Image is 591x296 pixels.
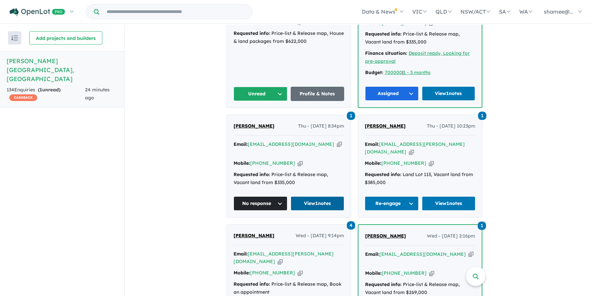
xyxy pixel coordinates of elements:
[250,160,295,166] a: [PHONE_NUMBER]
[427,122,475,130] span: Thu - [DATE] 10:23pm
[347,221,355,230] span: 4
[382,20,427,26] a: [PHONE_NUMBER]
[365,171,401,177] strong: Requested info:
[365,270,382,276] strong: Mobile:
[365,69,383,75] strong: Budget:
[365,251,379,257] strong: Email:
[9,94,37,101] span: CASHBACK
[29,31,102,45] button: Add projects and builders
[385,69,402,75] a: 700000
[234,281,270,287] strong: Requested info:
[234,30,270,36] strong: Requested info:
[478,111,486,120] a: 1
[234,251,334,265] a: [EMAIL_ADDRESS][PERSON_NAME][DOMAIN_NAME]
[234,196,287,211] button: No response
[365,69,475,77] div: |
[234,171,270,177] strong: Requested info:
[365,31,402,37] strong: Requested info:
[278,258,283,265] button: Copy
[365,281,402,287] strong: Requested info:
[429,270,434,277] button: Copy
[234,123,274,129] span: [PERSON_NAME]
[234,87,287,101] button: Unread
[365,86,419,101] button: Assigned
[365,141,465,155] a: [EMAIL_ADDRESS][PERSON_NAME][DOMAIN_NAME]
[365,50,470,64] a: Deposit ready, Looking for pre-approval
[234,233,274,239] span: [PERSON_NAME]
[234,160,250,166] strong: Mobile:
[101,5,251,19] input: Try estate name, suburb, builder or developer
[365,30,475,46] div: Price-list & Release map, Vacant land from $335,000
[7,56,118,83] h5: [PERSON_NAME][GEOGRAPHIC_DATA] , [GEOGRAPHIC_DATA]
[234,232,274,240] a: [PERSON_NAME]
[422,86,475,101] a: View1notes
[365,233,406,239] span: [PERSON_NAME]
[296,232,344,240] span: Wed - [DATE] 9:14pm
[234,270,250,276] strong: Mobile:
[248,141,334,147] a: [EMAIL_ADDRESS][DOMAIN_NAME]
[234,251,248,257] strong: Email:
[40,87,42,93] span: 1
[291,196,345,211] a: View1notes
[468,251,473,258] button: Copy
[403,69,431,75] a: 1 - 3 months
[234,30,344,46] div: Price-list & Release map, House & land packages from $622,000
[382,270,427,276] a: [PHONE_NUMBER]
[422,196,476,211] a: View1notes
[234,171,344,187] div: Price-list & Release map, Vacant land from $335,000
[298,269,303,276] button: Copy
[544,8,573,15] span: sharnee@...
[365,232,406,240] a: [PERSON_NAME]
[10,8,65,16] img: Openlot PRO Logo White
[347,111,355,120] a: 1
[234,141,248,147] strong: Email:
[429,160,434,167] button: Copy
[234,122,274,130] a: [PERSON_NAME]
[7,86,85,102] div: 134 Enquir ies
[365,171,475,187] div: Land Lot 113, Vacant land from $385,000
[298,122,344,130] span: Thu - [DATE] 8:34pm
[478,112,486,120] span: 1
[347,220,355,229] a: 4
[365,122,406,130] a: [PERSON_NAME]
[478,222,486,230] span: 1
[347,112,355,120] span: 1
[409,148,414,155] button: Copy
[85,87,110,101] span: 24 minutes ago
[291,87,345,101] a: Profile & Notes
[365,141,379,147] strong: Email:
[250,270,295,276] a: [PHONE_NUMBER]
[365,160,381,166] strong: Mobile:
[11,36,18,41] img: sort.svg
[298,160,303,167] button: Copy
[381,160,426,166] a: [PHONE_NUMBER]
[337,141,342,148] button: Copy
[38,87,60,93] strong: ( unread)
[365,196,419,211] button: Re-engage
[365,123,406,129] span: [PERSON_NAME]
[365,50,407,56] strong: Finance situation:
[478,221,486,230] a: 1
[427,232,475,240] span: Wed - [DATE] 2:16pm
[379,251,466,257] a: [EMAIL_ADDRESS][DOMAIN_NAME]
[365,20,382,26] strong: Mobile:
